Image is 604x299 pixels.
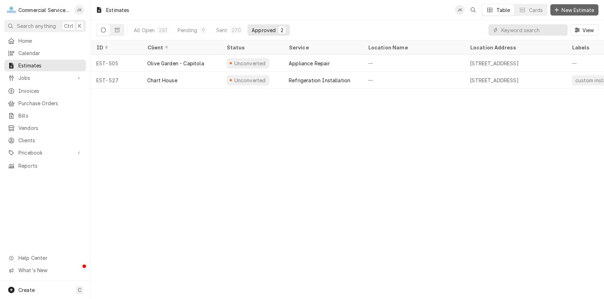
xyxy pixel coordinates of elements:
div: JK [455,5,465,15]
span: Estimates [18,62,82,69]
span: Reports [18,162,82,169]
span: Purchase Orders [18,100,82,107]
div: ID [96,44,134,51]
div: EST-505 [91,55,142,72]
button: Search anythingCtrlK [4,20,86,32]
div: Olive Garden - Capitola [147,60,204,67]
div: Table [496,6,510,14]
button: New Estimate [550,4,598,16]
button: View [570,24,598,36]
div: Unconverted [233,77,266,84]
a: Go to Jobs [4,72,86,84]
a: Calendar [4,47,86,59]
div: Cards [529,6,543,14]
div: Client [147,44,214,51]
div: 9 [201,26,206,34]
span: Clients [18,137,82,144]
a: Invoices [4,85,86,97]
span: Create [18,287,35,293]
div: Chart House [147,77,177,84]
div: 2 [280,26,284,34]
a: Estimates [4,60,86,71]
div: 281 [159,26,167,34]
div: EST-527 [91,72,142,89]
div: Pending [178,26,197,34]
div: John Key's Avatar [455,5,465,15]
a: Go to Help Center [4,252,86,264]
span: Ctrl [64,22,73,30]
a: Vendors [4,122,86,134]
button: Open search [467,4,479,16]
div: Approved [252,26,276,34]
div: Refrigeration Installation [289,77,350,84]
div: Commercial Service Co.'s Avatar [6,5,16,15]
a: Reports [4,160,86,172]
a: Home [4,35,86,47]
a: Purchase Orders [4,97,86,109]
span: Search anything [17,22,56,30]
span: Vendors [18,124,82,132]
span: New Estimate [560,6,596,14]
div: Appliance Repair [289,60,330,67]
div: John Key's Avatar [74,5,84,15]
div: JK [74,5,84,15]
div: Status [226,44,276,51]
a: Go to Pricebook [4,147,86,159]
div: Location Address [470,44,559,51]
span: Invoices [18,87,82,95]
div: 270 [232,26,241,34]
div: Unconverted [233,60,266,67]
span: Bills [18,112,82,119]
div: [STREET_ADDRESS] [470,60,519,67]
div: Sent [216,26,228,34]
span: K [78,22,81,30]
div: Commercial Service Co. [18,6,70,14]
input: Keyword search [501,24,564,36]
span: Help Center [18,254,82,262]
span: View [581,26,595,34]
a: Go to What's New [4,264,86,276]
div: [STREET_ADDRESS] [470,77,519,84]
span: What's New [18,267,82,274]
div: Location Name [368,44,457,51]
div: — [362,72,464,89]
div: C [6,5,16,15]
div: All Open [134,26,155,34]
span: Home [18,37,82,44]
span: Pricebook [18,149,72,156]
span: C [78,286,81,294]
span: Calendar [18,49,82,57]
a: Bills [4,110,86,121]
div: — [362,55,464,72]
a: Clients [4,134,86,146]
span: Jobs [18,74,72,82]
div: Service [289,44,355,51]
